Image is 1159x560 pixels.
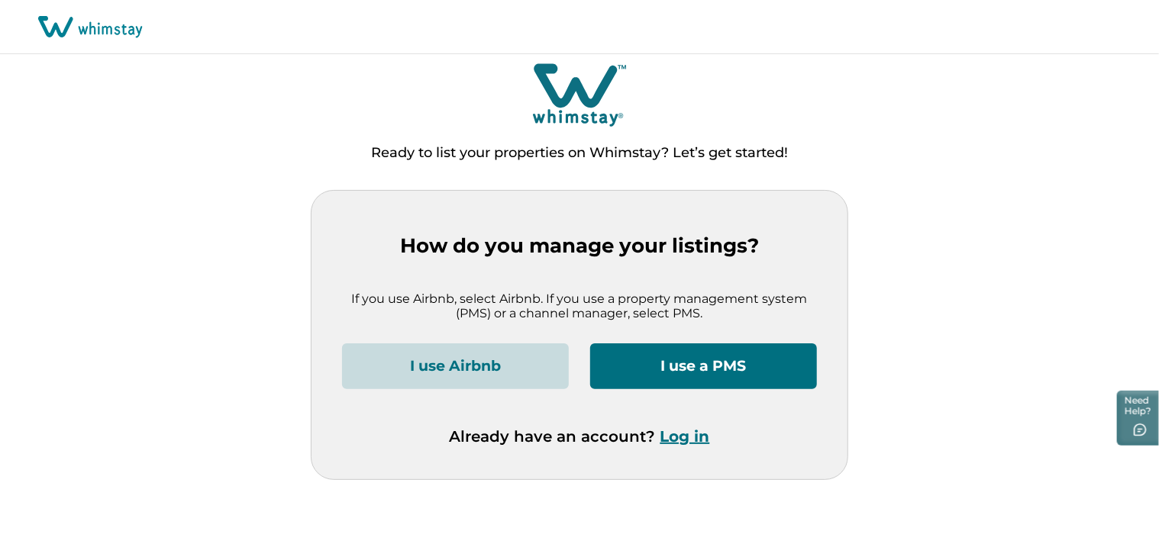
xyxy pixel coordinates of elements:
p: Ready to list your properties on Whimstay? Let’s get started! [371,146,788,161]
button: I use a PMS [590,343,817,389]
button: I use Airbnb [342,343,569,389]
button: Log in [660,427,710,446]
p: How do you manage your listings? [342,234,817,258]
p: Already have an account? [450,427,710,446]
p: If you use Airbnb, select Airbnb. If you use a property management system (PMS) or a channel mana... [342,291,817,321]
